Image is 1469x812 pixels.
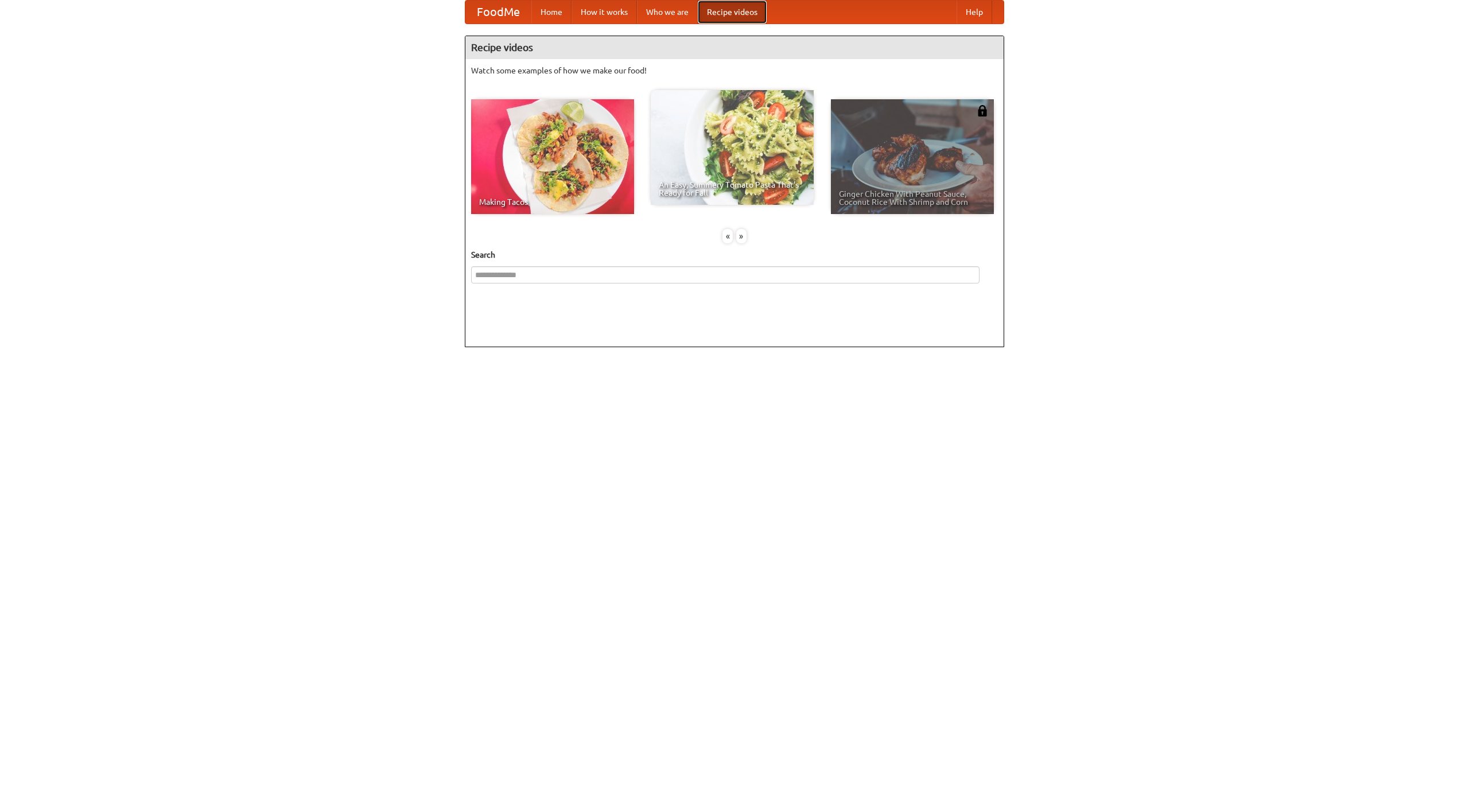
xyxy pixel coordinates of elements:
a: FoodMe [465,1,531,24]
a: Recipe videos [698,1,767,24]
p: Watch some examples of how we make our food! [471,65,998,76]
div: « [722,229,733,243]
a: Making Tacos [471,99,634,214]
h4: Recipe videos [465,36,1004,59]
a: An Easy, Summery Tomato Pasta That's Ready for Fall [651,90,814,205]
h5: Search [471,249,998,261]
span: Making Tacos [479,198,626,206]
a: Help [957,1,992,24]
a: How it works [572,1,637,24]
span: An Easy, Summery Tomato Pasta That's Ready for Fall [659,181,806,197]
a: Home [531,1,572,24]
div: » [736,229,747,243]
img: 483408.png [977,105,988,116]
a: Who we are [637,1,698,24]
